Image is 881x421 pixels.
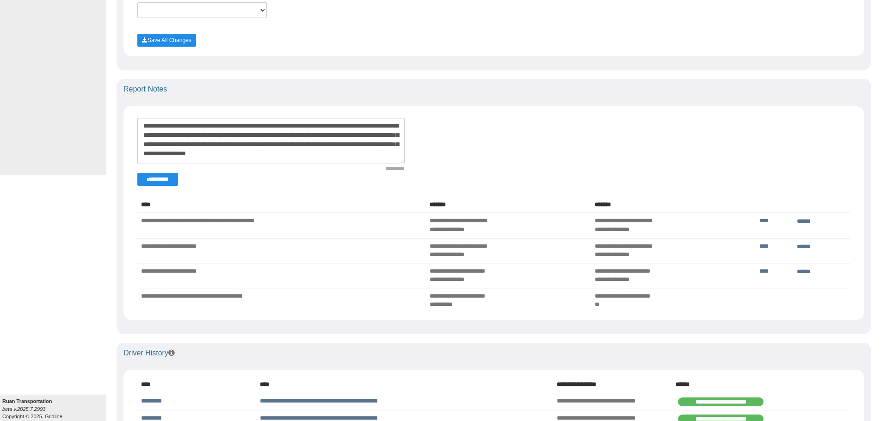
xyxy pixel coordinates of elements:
[2,397,106,420] div: Copyright © 2025, Gridline
[2,406,45,412] i: beta v.2025.7.2993
[117,343,871,363] div: Driver History
[137,34,196,47] button: Save
[117,79,871,99] div: Report Notes
[2,398,52,404] b: Ruan Transportation
[137,173,178,186] button: Change Filter Options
